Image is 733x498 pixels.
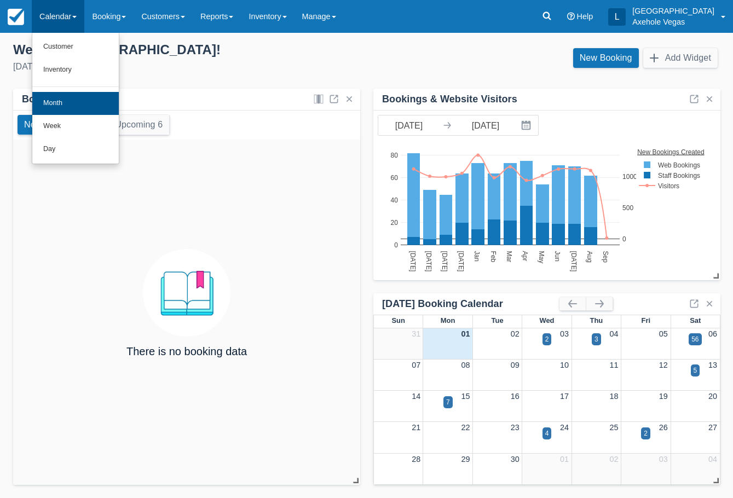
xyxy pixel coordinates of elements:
a: 02 [609,455,618,464]
a: 23 [511,423,520,432]
a: 26 [659,423,668,432]
a: 22 [461,423,470,432]
div: [DATE] Booking Calendar [382,298,559,310]
button: Add Widget [643,48,718,68]
a: 01 [461,329,470,338]
div: 7 [446,397,450,407]
a: 21 [412,423,420,432]
a: 17 [560,392,569,401]
a: 24 [560,423,569,432]
input: End Date [455,115,516,135]
a: 27 [708,423,717,432]
span: Fri [642,316,651,325]
span: Wed [539,316,554,325]
a: 28 [412,455,420,464]
a: Day [32,138,119,161]
a: 30 [511,455,520,464]
a: 07 [412,361,420,369]
p: Axehole Vegas [632,16,714,27]
div: 2 [545,334,549,344]
a: Week [32,115,119,138]
p: [GEOGRAPHIC_DATA] [632,5,714,16]
div: Bookings by Month [22,93,114,106]
div: L [608,8,626,26]
a: Inventory [32,59,119,82]
a: 20 [708,392,717,401]
a: Customer [32,36,119,59]
a: 02 [511,329,520,338]
span: Thu [590,316,603,325]
a: 08 [461,361,470,369]
div: Welcome , [GEOGRAPHIC_DATA] ! [13,42,358,58]
div: [DATE] [13,60,358,73]
a: 14 [412,392,420,401]
div: 3 [595,334,598,344]
a: 29 [461,455,470,464]
a: 09 [511,361,520,369]
a: 03 [560,329,569,338]
span: Mon [441,316,455,325]
a: Month [32,92,119,115]
span: Help [577,12,593,21]
a: 12 [659,361,668,369]
text: New Bookings Created [638,148,705,155]
i: Help [567,13,575,20]
span: Tue [492,316,504,325]
a: 04 [708,455,717,464]
span: Sun [391,316,405,325]
span: Sat [690,316,701,325]
a: 15 [461,392,470,401]
button: New 0 [18,115,56,135]
a: 25 [609,423,618,432]
img: checkfront-main-nav-mini-logo.png [8,9,24,25]
a: 13 [708,361,717,369]
a: 19 [659,392,668,401]
div: 56 [691,334,699,344]
input: Start Date [378,115,440,135]
a: 05 [659,329,668,338]
a: 18 [609,392,618,401]
a: 31 [412,329,420,338]
a: 04 [609,329,618,338]
ul: Calendar [32,33,119,164]
a: 10 [560,361,569,369]
a: 11 [609,361,618,369]
a: 16 [511,392,520,401]
button: Interact with the calendar and add the check-in date for your trip. [516,115,538,135]
a: New Booking [573,48,639,68]
div: 2 [644,428,648,438]
button: Upcoming 6 [108,115,169,135]
div: Bookings & Website Visitors [382,93,517,106]
a: 01 [560,455,569,464]
a: 03 [659,455,668,464]
a: 06 [708,329,717,338]
img: booking.png [143,249,230,337]
div: 4 [545,428,549,438]
div: 5 [694,366,697,375]
h4: There is no booking data [126,345,247,357]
